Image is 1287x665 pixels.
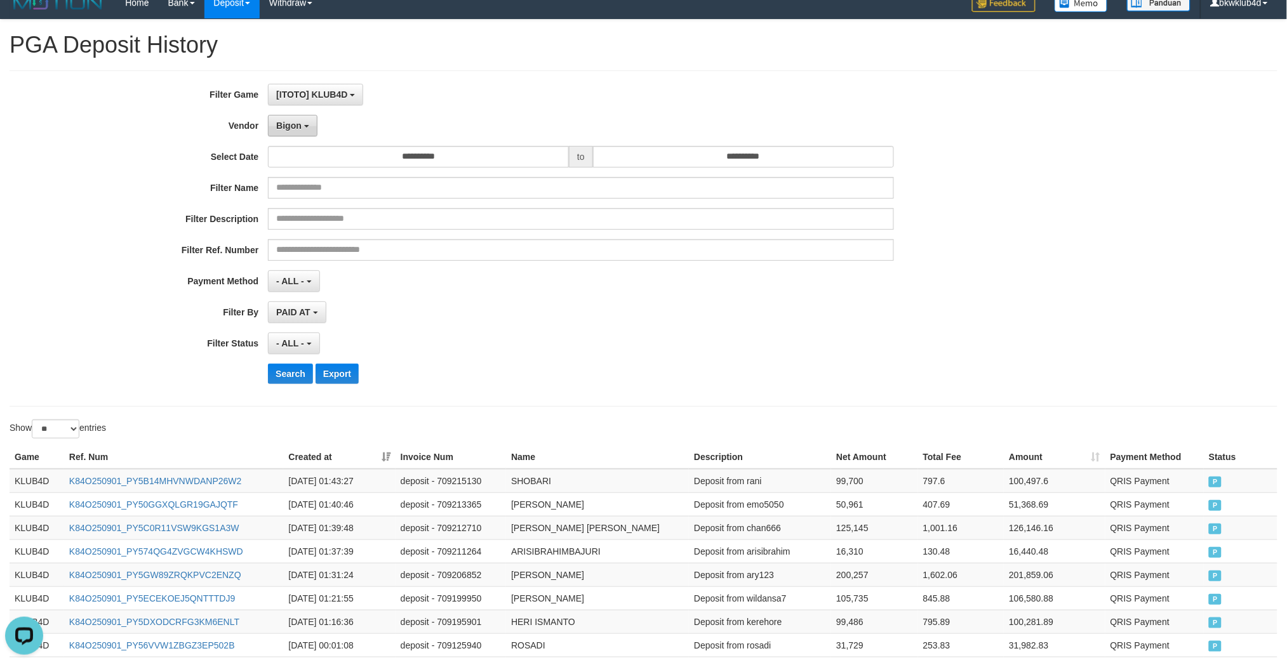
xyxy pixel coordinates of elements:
[1204,445,1277,469] th: Status
[1209,570,1222,581] span: PAID
[268,115,317,136] button: Bigon
[276,307,310,317] span: PAID AT
[283,539,395,563] td: [DATE] 01:37:39
[1105,492,1204,516] td: QRIS Payment
[283,586,395,610] td: [DATE] 01:21:55
[32,419,79,438] select: Showentries
[10,516,64,539] td: KLUB4D
[1004,445,1105,469] th: Amount: activate to sort column ascending
[69,476,242,486] a: K84O250901_PY5B14MHVNWDANP26W2
[689,610,831,633] td: Deposit from kerehore
[918,516,1004,539] td: 1,001.16
[831,563,918,586] td: 200,257
[1004,539,1105,563] td: 16,440.48
[918,492,1004,516] td: 407.69
[283,633,395,657] td: [DATE] 00:01:08
[918,563,1004,586] td: 1,602.06
[689,492,831,516] td: Deposit from emo5050
[1105,610,1204,633] td: QRIS Payment
[69,546,243,556] a: K84O250901_PY574QG4ZVGCW4KHSWD
[918,633,1004,657] td: 253.83
[10,469,64,493] td: KLUB4D
[1209,617,1222,628] span: PAID
[283,469,395,493] td: [DATE] 01:43:27
[506,539,689,563] td: ARISIBRAHIMBAJURI
[283,563,395,586] td: [DATE] 01:31:24
[268,301,326,323] button: PAID AT
[396,445,506,469] th: Invoice Num
[831,610,918,633] td: 99,486
[918,610,1004,633] td: 795.89
[1105,633,1204,657] td: QRIS Payment
[283,492,395,516] td: [DATE] 01:40:46
[831,586,918,610] td: 105,735
[283,445,395,469] th: Created at: activate to sort column ascending
[69,617,239,627] a: K84O250901_PY5DXODCRFG3KM6ENLT
[268,364,313,384] button: Search
[69,523,239,533] a: K84O250901_PY5C0R11VSW9KGS1A3W
[10,586,64,610] td: KLUB4D
[506,516,689,539] td: [PERSON_NAME] [PERSON_NAME]
[10,610,64,633] td: KLUB4D
[10,445,64,469] th: Game
[268,270,319,292] button: - ALL -
[1105,445,1204,469] th: Payment Method
[10,492,64,516] td: KLUB4D
[1004,516,1105,539] td: 126,146.16
[10,32,1277,58] h1: PGA Deposit History
[69,593,235,603] a: K84O250901_PY5ECEKOEJ5QNTTTDJ9
[689,516,831,539] td: Deposit from chan666
[918,586,1004,610] td: 845.88
[396,563,506,586] td: deposit - 709206852
[831,539,918,563] td: 16,310
[1209,500,1222,511] span: PAID
[268,84,363,105] button: [ITOTO] KLUB4D
[1004,469,1105,493] td: 100,497.6
[506,563,689,586] td: [PERSON_NAME]
[831,516,918,539] td: 125,145
[276,338,304,348] span: - ALL -
[1004,610,1105,633] td: 100,281.89
[5,5,43,43] button: Open LiveChat chat widget
[506,633,689,657] td: ROSADI
[1105,563,1204,586] td: QRIS Payment
[396,492,506,516] td: deposit - 709213365
[689,586,831,610] td: Deposit from wildansa7
[689,445,831,469] th: Description
[506,586,689,610] td: [PERSON_NAME]
[283,610,395,633] td: [DATE] 01:16:36
[10,419,106,438] label: Show entries
[918,445,1004,469] th: Total Fee
[506,610,689,633] td: HERI ISMANTO
[1105,586,1204,610] td: QRIS Payment
[396,469,506,493] td: deposit - 709215130
[689,563,831,586] td: Deposit from ary123
[1105,539,1204,563] td: QRIS Payment
[831,469,918,493] td: 99,700
[1209,594,1222,605] span: PAID
[1004,633,1105,657] td: 31,982.83
[316,364,359,384] button: Export
[69,499,238,510] a: K84O250901_PY50GGXQLGR19GAJQTF
[506,445,689,469] th: Name
[69,640,235,650] a: K84O250901_PY56VVW1ZBGZ3EP502B
[396,610,506,633] td: deposit - 709195901
[689,539,831,563] td: Deposit from arisibrahim
[1004,492,1105,516] td: 51,368.69
[831,633,918,657] td: 31,729
[268,332,319,354] button: - ALL -
[1105,469,1204,493] td: QRIS Payment
[10,563,64,586] td: KLUB4D
[689,469,831,493] td: Deposit from rani
[64,445,284,469] th: Ref. Num
[276,276,304,286] span: - ALL -
[10,539,64,563] td: KLUB4D
[1209,523,1222,534] span: PAID
[396,586,506,610] td: deposit - 709199950
[1209,641,1222,652] span: PAID
[69,570,241,580] a: K84O250901_PY5GW89ZRQKPVC2ENZQ
[569,146,593,168] span: to
[918,469,1004,493] td: 797.6
[396,633,506,657] td: deposit - 709125940
[689,633,831,657] td: Deposit from rosadi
